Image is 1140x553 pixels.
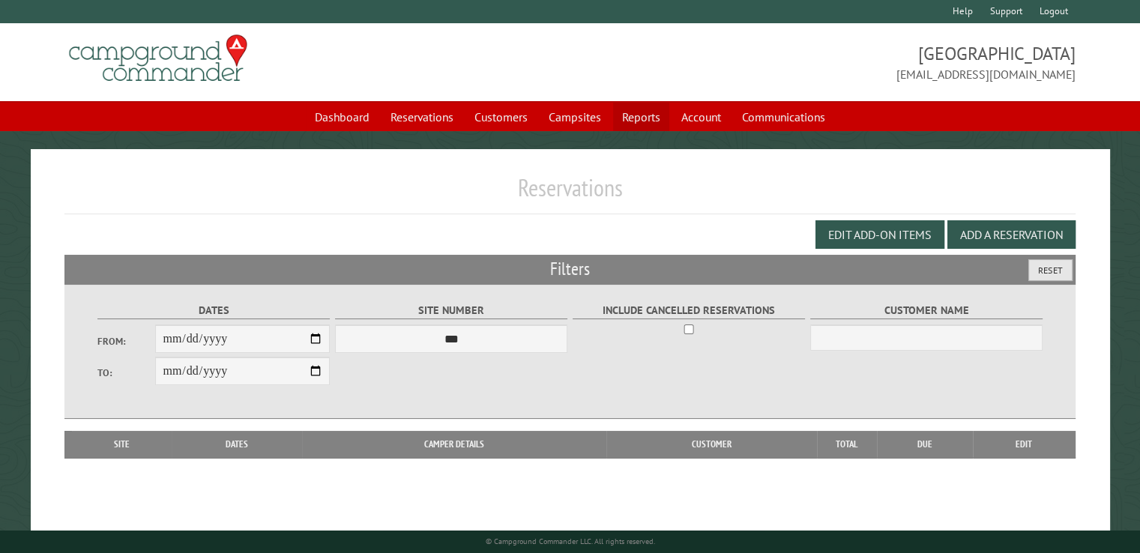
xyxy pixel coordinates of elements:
label: Site Number [335,302,568,319]
small: © Campground Commander LLC. All rights reserved. [486,537,655,546]
a: Customers [465,103,537,131]
label: Customer Name [810,302,1043,319]
label: From: [97,334,156,348]
th: Camper Details [302,431,606,458]
th: Due [877,431,973,458]
a: Reports [613,103,669,131]
a: Campsites [540,103,610,131]
th: Site [72,431,172,458]
a: Account [672,103,730,131]
h2: Filters [64,255,1076,283]
th: Total [817,431,877,458]
img: Campground Commander [64,29,252,88]
label: Dates [97,302,331,319]
span: [GEOGRAPHIC_DATA] [EMAIL_ADDRESS][DOMAIN_NAME] [570,41,1076,83]
button: Reset [1028,259,1073,281]
th: Edit [973,431,1076,458]
th: Customer [606,431,817,458]
button: Add a Reservation [947,220,1076,249]
h1: Reservations [64,173,1076,214]
th: Dates [172,431,302,458]
label: To: [97,366,156,380]
button: Edit Add-on Items [815,220,944,249]
a: Communications [733,103,834,131]
label: Include Cancelled Reservations [573,302,806,319]
a: Dashboard [306,103,379,131]
a: Reservations [381,103,462,131]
